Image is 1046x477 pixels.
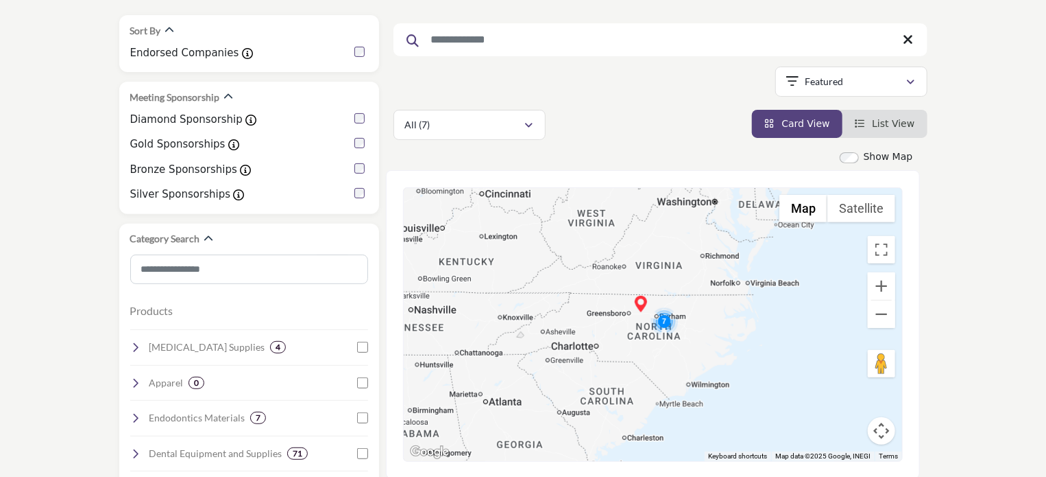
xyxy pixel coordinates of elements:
[393,110,546,140] button: All (7)
[775,452,871,460] span: Map data ©2025 Google, INEGI
[130,91,220,104] h2: Meeting Sponsorship
[188,377,204,389] div: 0 Results For Apparel
[149,376,183,390] h4: Apparel: Clothing and uniforms for dental professionals.
[868,350,895,377] button: Drag Pegman onto the map to open Street View
[357,448,368,459] input: Select Dental Equipment and Supplies checkbox
[130,187,231,202] label: Silver Sponsorships
[868,301,895,328] button: Zoom out
[130,24,161,38] h2: Sort By
[879,452,898,460] a: Terms (opens in new tab)
[276,342,280,352] b: 4
[805,75,843,89] p: Featured
[149,447,282,461] h4: Dental Equipment and Supplies: Essential dental chairs, lights, suction devices, and other clinic...
[256,413,260,423] b: 7
[293,449,302,458] b: 71
[868,272,895,300] button: Zoom in
[781,118,829,129] span: Card View
[872,118,914,129] span: List View
[130,303,173,319] button: Products
[130,255,368,284] input: Search Category
[407,443,452,461] img: Google
[250,412,266,424] div: 7 Results For Endodontics Materials
[842,110,927,138] li: List View
[149,411,245,425] h4: Endodontics Materials: Supplies for root canal treatments, including sealers, files, and obturati...
[354,163,365,174] input: Bronze Sponsorships checkbox
[864,150,913,164] label: Show Map
[708,452,767,461] button: Keyboard shortcuts
[357,377,368,388] input: Select Apparel checkbox
[194,378,199,388] b: 0
[149,340,265,354] h4: Oral Surgery Supplies: Instruments and materials for surgical procedures, extractions, and bone g...
[354,47,365,57] input: Endorsed Companies checkbox
[130,137,226,152] label: Gold Sponsorships
[827,195,895,222] button: Show satellite imagery
[779,195,827,222] button: Show street map
[130,112,243,128] label: Diamond Sponsorship
[868,236,895,264] button: Toggle fullscreen view
[650,307,678,335] div: Cluster of 7 locations (3 HQ, 4 Branches) Click to view companies
[130,45,239,61] label: Endorsed Companies
[752,110,842,138] li: Card View
[393,23,927,56] input: Search Keyword
[357,412,368,423] input: Select Endodontics Materials checkbox
[130,162,237,178] label: Bronze Sponsorships
[764,118,830,129] a: View Card
[775,67,927,97] button: Featured
[855,118,915,129] a: View List
[633,296,649,312] div: The Peterson Agency (HQ)
[354,188,365,198] input: Silver Sponsorships checkbox
[287,447,308,460] div: 71 Results For Dental Equipment and Supplies
[270,341,286,353] div: 4 Results For Oral Surgery Supplies
[407,443,452,461] a: Open this area in Google Maps (opens a new window)
[868,417,895,445] button: Map camera controls
[354,138,365,148] input: Gold Sponsorships checkbox
[405,118,430,132] p: All (7)
[357,342,368,353] input: Select Oral Surgery Supplies checkbox
[130,232,200,246] h2: Category Search
[354,113,365,124] input: Diamond Sponsorship checkbox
